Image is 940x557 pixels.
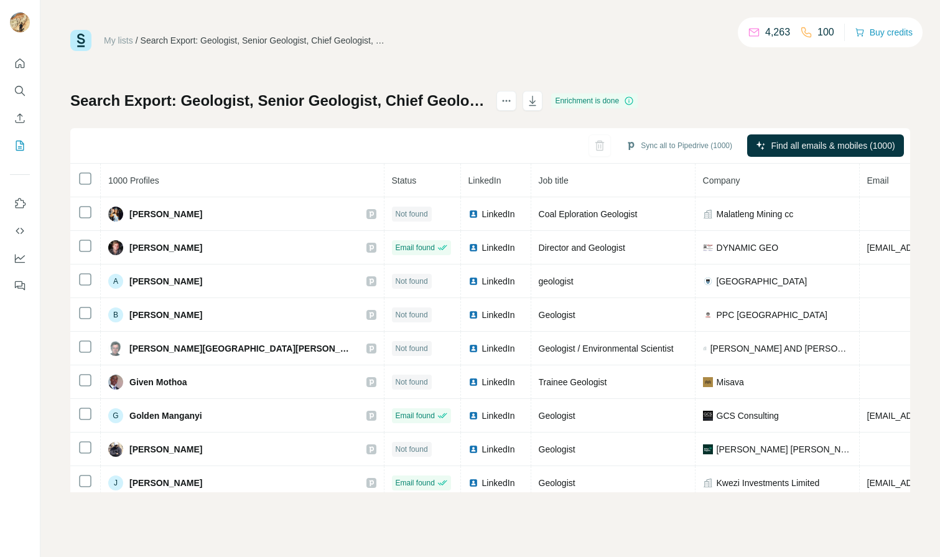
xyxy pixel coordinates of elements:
[817,25,834,40] p: 100
[108,408,123,423] div: G
[396,343,428,354] span: Not found
[10,52,30,75] button: Quick start
[468,411,478,421] img: LinkedIn logo
[10,134,30,157] button: My lists
[468,176,501,185] span: LinkedIn
[468,276,478,286] img: LinkedIn logo
[771,139,895,152] span: Find all emails & mobiles (1000)
[717,275,807,288] span: [GEOGRAPHIC_DATA]
[539,176,569,185] span: Job title
[482,309,515,321] span: LinkedIn
[468,344,478,353] img: LinkedIn logo
[717,477,820,489] span: Kwezi Investments Limited
[396,208,428,220] span: Not found
[496,91,516,111] button: actions
[129,208,202,220] span: [PERSON_NAME]
[10,12,30,32] img: Avatar
[396,477,435,489] span: Email found
[539,276,574,286] span: geologist
[129,376,187,388] span: Given Mothoa
[539,478,575,488] span: Geologist
[468,478,478,488] img: LinkedIn logo
[10,220,30,242] button: Use Surfe API
[867,176,889,185] span: Email
[703,411,713,421] img: company-logo
[10,80,30,102] button: Search
[482,376,515,388] span: LinkedIn
[717,208,794,220] span: Malatleng Mining cc
[108,307,123,322] div: B
[108,207,123,222] img: Avatar
[539,444,575,454] span: Geologist
[10,192,30,215] button: Use Surfe on LinkedIn
[765,25,790,40] p: 4,263
[717,241,779,254] span: DYNAMIC GEO
[539,310,575,320] span: Geologist
[468,243,478,253] img: LinkedIn logo
[396,276,428,287] span: Not found
[703,444,713,454] img: company-logo
[108,176,159,185] span: 1000 Profiles
[468,377,478,387] img: LinkedIn logo
[482,410,515,422] span: LinkedIn
[482,477,515,489] span: LinkedIn
[482,241,515,254] span: LinkedIn
[717,309,827,321] span: PPC [GEOGRAPHIC_DATA]
[129,477,202,489] span: [PERSON_NAME]
[129,241,202,254] span: [PERSON_NAME]
[108,274,123,289] div: A
[468,209,478,219] img: LinkedIn logo
[539,344,674,353] span: Geologist / Environmental Scientist
[539,243,625,253] span: Director and Geologist
[703,243,713,253] img: company-logo
[10,107,30,129] button: Enrich CSV
[539,209,638,219] span: Coal Eploration Geologist
[396,377,428,388] span: Not found
[104,35,133,45] a: My lists
[396,444,428,455] span: Not found
[396,410,435,421] span: Email found
[551,93,638,108] div: Enrichment is done
[482,275,515,288] span: LinkedIn
[70,30,91,51] img: Surfe Logo
[129,443,202,456] span: [PERSON_NAME]
[855,24,913,41] button: Buy credits
[747,134,904,157] button: Find all emails & mobiles (1000)
[10,247,30,269] button: Dashboard
[703,310,713,320] img: company-logo
[392,176,417,185] span: Status
[108,375,123,390] img: Avatar
[468,310,478,320] img: LinkedIn logo
[396,309,428,321] span: Not found
[617,136,741,155] button: Sync all to Pipedrive (1000)
[70,91,485,111] h1: Search Export: Geologist, Senior Geologist, Chief Geologist, Resource Geologist, [GEOGRAPHIC_DATA...
[108,475,123,490] div: J
[717,443,852,456] span: [PERSON_NAME] [PERSON_NAME]
[717,410,779,422] span: GCS Consulting
[108,442,123,457] img: Avatar
[108,341,123,356] img: Avatar
[468,444,478,454] img: LinkedIn logo
[703,276,713,286] img: company-logo
[129,309,202,321] span: [PERSON_NAME]
[710,342,852,355] span: [PERSON_NAME] AND [PERSON_NAME] ACCOUNTING AND CONSULTING SERVICES CC
[136,34,138,47] li: /
[396,242,435,253] span: Email found
[129,342,354,355] span: [PERSON_NAME][GEOGRAPHIC_DATA][PERSON_NAME]
[108,240,123,255] img: Avatar
[482,443,515,456] span: LinkedIn
[539,411,575,421] span: Geologist
[482,342,515,355] span: LinkedIn
[703,377,713,387] img: company-logo
[129,410,202,422] span: Golden Manganyi
[141,34,389,47] div: Search Export: Geologist, Senior Geologist, Chief Geologist, Resource Geologist, [GEOGRAPHIC_DATA...
[717,376,744,388] span: Misava
[10,274,30,297] button: Feedback
[703,176,740,185] span: Company
[539,377,607,387] span: Trainee Geologist
[482,208,515,220] span: LinkedIn
[129,275,202,288] span: [PERSON_NAME]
